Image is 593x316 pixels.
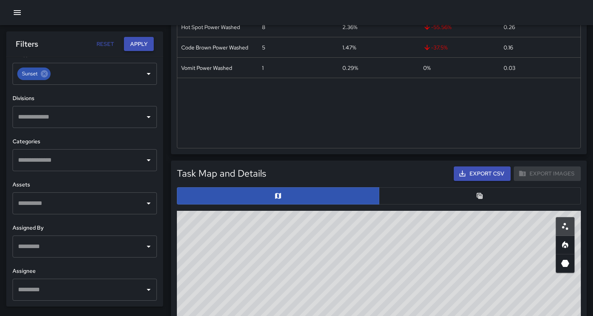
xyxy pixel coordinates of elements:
[17,69,42,78] span: Sunset
[262,64,264,72] div: 1
[143,155,154,166] button: Open
[143,111,154,122] button: Open
[379,187,581,205] button: Table
[13,137,157,146] h6: Categories
[423,64,431,72] span: 0 %
[556,254,575,273] button: 3D Heatmap
[181,44,248,51] div: Code Brown Power Washed
[177,187,379,205] button: Map
[13,181,157,189] h6: Assets
[560,222,570,231] svg: Scatterplot
[16,38,38,50] h6: Filters
[476,192,484,200] svg: Table
[504,64,515,72] div: 0.03
[342,23,357,31] div: 2.36%
[13,267,157,276] h6: Assignee
[181,64,232,72] div: Vomit Power Washed
[124,37,154,51] button: Apply
[274,192,282,200] svg: Map
[143,68,154,79] button: Open
[177,167,266,180] h5: Task Map and Details
[93,37,118,51] button: Reset
[262,44,265,51] div: 5
[423,44,447,51] span: -37.5 %
[262,23,265,31] div: 8
[556,236,575,254] button: Heatmap
[423,23,451,31] span: -55.56 %
[454,166,511,181] button: Export CSV
[13,94,157,103] h6: Divisions
[560,240,570,250] svg: Heatmap
[181,23,240,31] div: Hot Spot Power Washed
[560,259,570,268] svg: 3D Heatmap
[143,284,154,295] button: Open
[17,68,51,80] div: Sunset
[13,224,157,232] h6: Assigned By
[556,217,575,236] button: Scatterplot
[143,198,154,209] button: Open
[504,44,513,51] div: 0.16
[143,241,154,252] button: Open
[342,44,356,51] div: 1.47%
[504,23,515,31] div: 0.26
[342,64,358,72] div: 0.29%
